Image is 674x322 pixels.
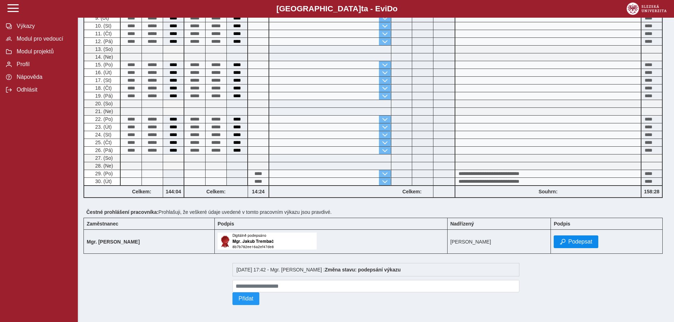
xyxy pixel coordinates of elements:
[94,85,112,91] span: 18. (Čt)
[15,48,72,55] span: Modul projektů
[94,171,113,176] span: 29. (Po)
[21,4,653,13] b: [GEOGRAPHIC_DATA] a - Evi
[361,4,363,13] span: t
[554,235,598,248] button: Podepsat
[94,109,113,114] span: 21. (Ne)
[627,2,667,15] img: logo_web_su.png
[218,221,234,227] b: Podpis
[94,23,111,29] span: 10. (St)
[94,140,112,145] span: 25. (Čt)
[232,292,259,305] button: Přidat
[238,295,253,302] span: Přidat
[94,155,113,161] span: 27. (So)
[87,221,118,227] b: Zaměstnanec
[94,62,113,68] span: 15. (Po)
[94,132,111,137] span: 24. (St)
[184,189,248,194] b: Celkem:
[325,267,401,273] b: Změna stavu: podepsání výkazu
[163,189,184,194] b: 144:04
[94,46,113,52] span: 13. (So)
[15,36,72,42] span: Modul pro vedoucí
[87,239,140,245] b: Mgr. [PERSON_NAME]
[94,15,109,21] span: 9. (Út)
[94,147,113,153] span: 26. (Pá)
[94,77,111,83] span: 17. (St)
[387,4,393,13] span: D
[393,4,398,13] span: o
[218,233,317,250] img: Digitálně podepsáno uživatelem
[15,23,72,29] span: Výkazy
[568,239,592,245] span: Podepsat
[94,163,113,169] span: 28. (Ne)
[447,230,551,254] td: [PERSON_NAME]
[248,189,269,194] b: 14:24
[538,189,558,194] b: Souhrn:
[554,221,570,227] b: Podpis
[94,31,112,36] span: 11. (Čt)
[94,124,112,130] span: 23. (Út)
[94,101,113,106] span: 20. (So)
[450,221,474,227] b: Nadřízený
[94,54,113,60] span: 14. (Ne)
[94,93,113,99] span: 19. (Pá)
[94,39,113,44] span: 12. (Pá)
[94,178,112,184] span: 30. (Út)
[15,74,72,80] span: Nápověda
[86,209,159,215] b: Čestné prohlášení pracovníka:
[232,263,519,276] div: [DATE] 17:42 - Mgr. [PERSON_NAME] :
[121,189,163,194] b: Celkem:
[641,189,662,194] b: 158:28
[15,61,72,68] span: Profil
[15,87,72,93] span: Odhlásit
[94,116,113,122] span: 22. (Po)
[391,189,433,194] b: Celkem:
[83,206,668,218] div: Prohlašuji, že veškeré údaje uvedené v tomto pracovním výkazu jsou pravdivé.
[94,70,112,75] span: 16. (Út)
